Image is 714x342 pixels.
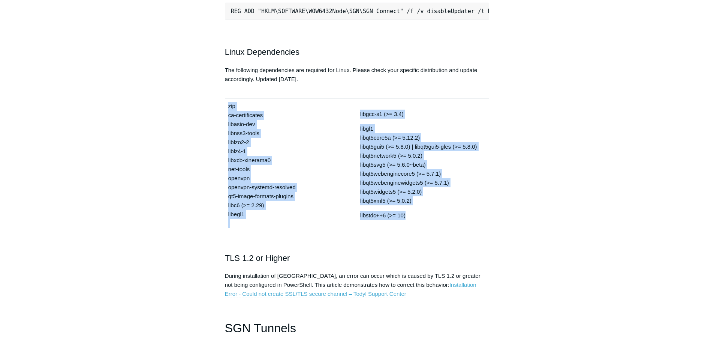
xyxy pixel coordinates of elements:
td: zip ca-certificates libasio-dev libnss3-tools liblzo2-2 liblz4-1 libxcb-xinerama0 net-tools openv... [225,98,357,231]
h2: TLS 1.2 or Higher [225,252,489,265]
p: libstdc++6 (>= 10) [360,211,486,220]
p: libgl1 libqt5core5a (>= 5.12.2) libqt5gui5 (>= 5.8.0) | libqt5gui5-gles (>= 5.8.0) libqt5network5... [360,124,486,205]
h1: SGN Tunnels [225,319,489,338]
p: The following dependencies are required for Linux. Please check your specific distribution and up... [225,66,489,93]
p: libgcc-s1 (>= 3.4) [360,110,486,119]
pre: REG ADD "HKLM\SOFTWARE\WOW6432Node\SGN\SGN Connect" /f /v disableUpdater /t REG_SZ /d 1 [225,3,489,20]
p: During installation of [GEOGRAPHIC_DATA], an error can occur which is caused by TLS 1.2 or greate... [225,271,489,298]
h2: Linux Dependencies [225,45,489,59]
